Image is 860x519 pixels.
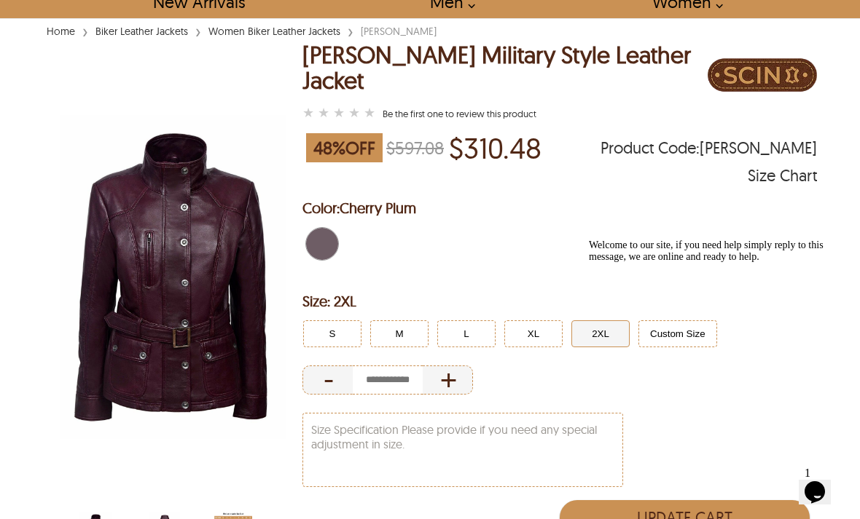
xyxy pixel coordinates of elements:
div: Cherry Plum [302,224,342,264]
div: Increase Quantity of Item [423,365,473,395]
button: Click to select 2XL [571,320,630,347]
span: Cherry Plum [340,199,416,217]
button: Click to select L [437,320,496,347]
h1: Nicole Military Style Leather Jacket [302,42,708,93]
div: Size Chart [748,168,817,183]
div: [PERSON_NAME] [357,24,440,39]
textarea: Size Specification Please provide if you need any special adjustment in size. [303,413,622,486]
label: 2 rating [318,106,329,120]
div: Decrease Quantity of Item [302,365,353,395]
img: scin-13099w-cherryplum.jpg [43,115,302,439]
a: Women Biker Leather Jackets [205,25,344,38]
span: Product Code: NICOLE [601,140,817,155]
h2: Selected Color: by Cherry Plum [302,194,817,223]
strike: $597.08 [386,137,444,159]
p: Price of $310.48 [449,131,542,165]
label: 1 rating [302,106,314,120]
span: › [195,18,201,44]
span: Welcome to our site, if you need help simply reply to this message, we are online and ready to help. [6,6,241,28]
label: 5 rating [364,106,375,120]
a: Home [43,25,79,38]
iframe: chat widget [799,461,845,504]
span: › [82,18,88,44]
button: Click to select S [303,320,361,347]
img: Brand Logo PDP Image [708,42,817,108]
span: 48 % OFF [306,133,383,162]
h2: Selected Filter by Size: 2XL [302,287,817,316]
div: Welcome to our site, if you need help simply reply to this message, we are online and ready to help. [6,6,268,29]
label: 4 rating [348,106,360,120]
button: Click to select XL [504,320,563,347]
span: › [348,18,353,44]
div: Brand Logo PDP Image [708,42,817,111]
label: 3 rating [333,106,345,120]
a: Nicole Military Style Leather Jacket } [383,108,536,119]
a: Biker Leather Jackets [92,25,192,38]
iframe: chat widget [583,234,845,453]
div: [PERSON_NAME] Military Style Leather Jacket [302,42,708,93]
a: Nicole Military Style Leather Jacket } [302,103,379,124]
button: Click to select M [370,320,429,347]
a: Brand Logo PDP Image [708,42,817,124]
